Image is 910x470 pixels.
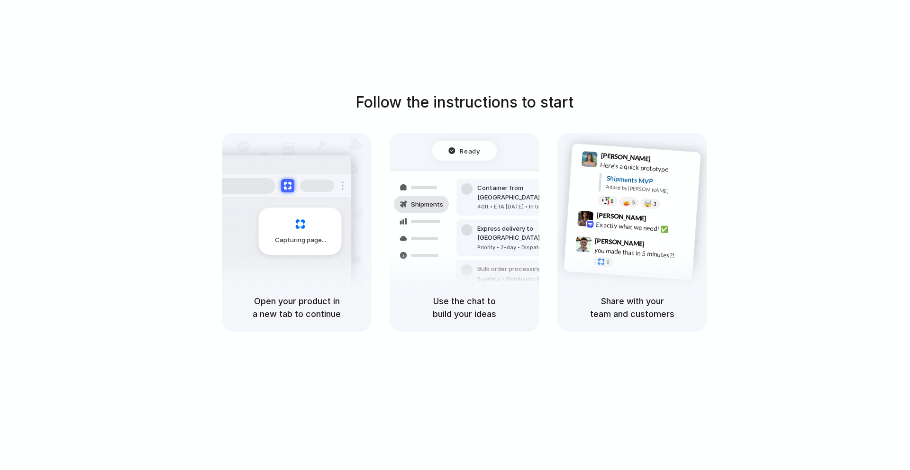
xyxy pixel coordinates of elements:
h5: Share with your team and customers [569,295,696,320]
h5: Open your product in a new tab to continue [233,295,360,320]
div: 8 pallets • Warehouse B • Packed [477,275,565,283]
div: Container from [GEOGRAPHIC_DATA] [477,183,580,202]
div: you made that in 5 minutes?! [594,245,689,262]
span: Capturing page [275,235,328,245]
span: [PERSON_NAME] [596,210,646,224]
span: 9:42 AM [649,215,669,226]
div: Bulk order processing [477,264,565,274]
div: Shipments MVP [606,173,694,189]
span: [PERSON_NAME] [595,235,645,249]
div: Priority • 2-day • Dispatched [477,244,580,252]
span: Shipments [411,200,443,209]
span: 9:47 AM [647,240,667,252]
div: Added by [PERSON_NAME] [606,183,693,197]
div: 40ft • ETA [DATE] • In transit [477,203,580,211]
span: 9:41 AM [654,155,673,166]
div: 🤯 [644,200,652,208]
div: Express delivery to [GEOGRAPHIC_DATA] [477,224,580,243]
span: 8 [610,199,614,204]
h1: Follow the instructions to start [355,91,573,114]
span: 1 [606,260,610,265]
h5: Use the chat to build your ideas [401,295,528,320]
span: [PERSON_NAME] [601,150,651,164]
div: Here's a quick prototype [600,160,695,176]
span: 5 [632,200,635,205]
div: Exactly what we need! ✅ [596,220,691,236]
span: 3 [653,201,656,207]
span: Ready [460,146,480,155]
